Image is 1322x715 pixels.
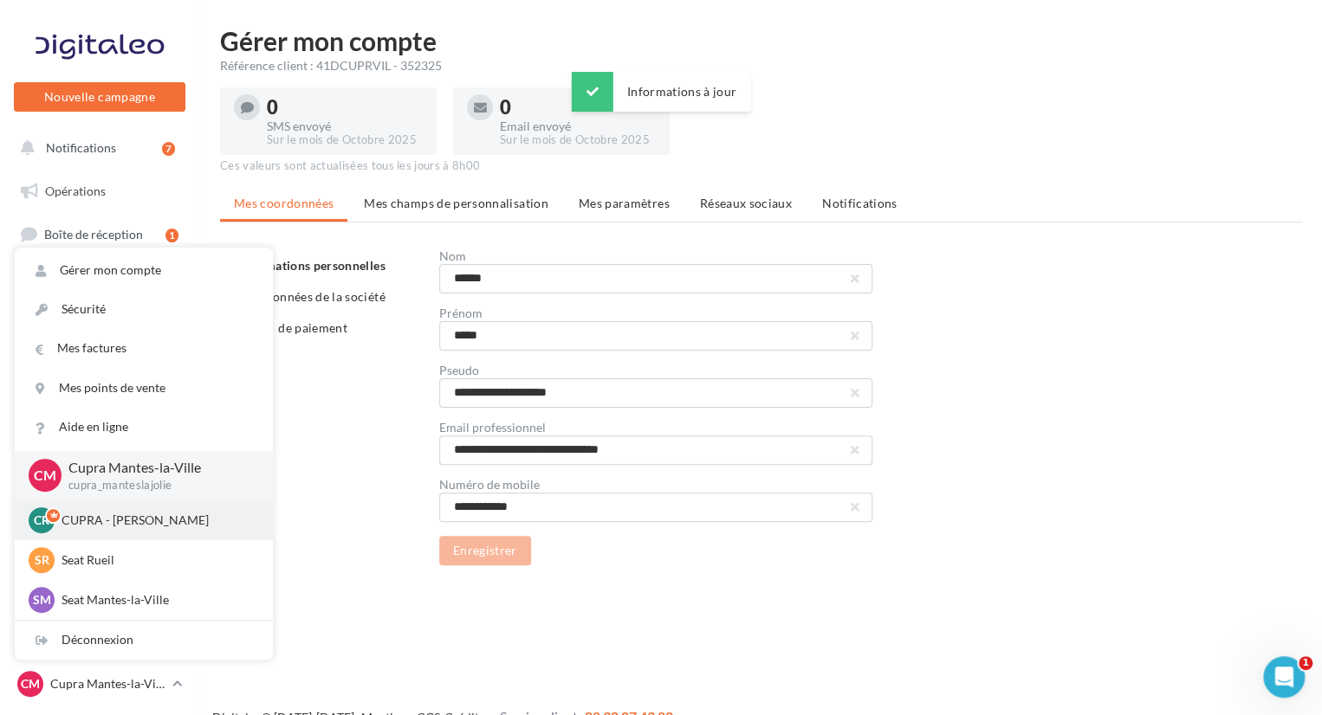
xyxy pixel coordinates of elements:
[439,307,872,319] div: Prénom
[500,98,656,117] div: 0
[220,158,1301,174] div: Ces valeurs sont actualisées tous les jours à 8h00
[439,422,872,434] div: Email professionnel
[34,466,56,486] span: CM
[1299,656,1312,670] span: 1
[500,120,656,132] div: Email envoyé
[62,551,252,569] p: Seat Rueil
[267,98,423,117] div: 0
[68,458,245,478] p: Cupra Mantes-la-Ville
[10,216,189,253] a: Boîte de réception1
[35,551,49,569] span: SR
[34,512,49,529] span: CR
[15,290,273,329] a: Sécurité
[15,329,273,368] a: Mes factures
[68,478,245,493] p: cupra_manteslajolie
[439,479,872,491] div: Numéro de mobile
[237,320,347,335] span: Moyen de paiement
[15,369,273,408] a: Mes points de vente
[237,289,386,304] span: Coordonnées de la société
[364,196,548,210] span: Mes champs de personnalisation
[10,173,189,209] a: Opérations
[62,512,252,529] p: CUPRA - [PERSON_NAME]
[1263,656,1305,698] iframe: Intercom live chat
[14,667,185,700] a: CM Cupra Mantes-la-Ville
[15,251,273,290] a: Gérer mon compte
[15,408,273,447] a: Aide en ligne
[572,72,751,112] div: Informations à jour
[500,132,656,148] div: Sur le mois de Octobre 2025
[10,390,189,426] a: Médiathèque
[439,364,872,377] div: Pseudo
[62,591,252,609] p: Seat Mantes-la-Ville
[46,140,116,155] span: Notifications
[21,675,40,692] span: CM
[33,591,51,609] span: SM
[700,196,792,210] span: Réseaux sociaux
[10,533,189,584] a: Campagnes DataOnDemand
[14,82,185,112] button: Nouvelle campagne
[822,196,898,210] span: Notifications
[220,57,1301,74] div: Référence client : 41DCUPRVIL - 352325
[579,196,670,210] span: Mes paramètres
[15,621,273,660] div: Déconnexion
[45,184,106,198] span: Opérations
[10,261,189,297] a: Visibilité en ligne
[439,536,531,565] button: Enregistrer
[10,475,189,526] a: PLV et print personnalisable
[165,229,178,242] div: 1
[10,346,189,383] a: Contacts
[50,675,165,692] p: Cupra Mantes-la-Ville
[162,142,175,156] div: 7
[10,304,189,340] a: Campagnes
[267,120,423,132] div: SMS envoyé
[44,227,143,242] span: Boîte de réception
[220,28,1301,54] h1: Gérer mon compte
[10,130,182,166] button: Notifications 7
[267,132,423,148] div: Sur le mois de Octobre 2025
[439,250,872,262] div: Nom
[10,433,189,469] a: Calendrier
